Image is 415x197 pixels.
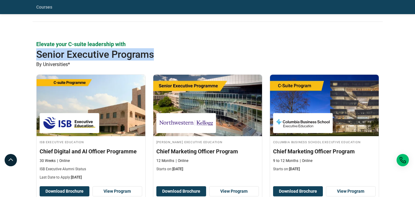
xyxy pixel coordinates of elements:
[270,75,379,136] img: Chief Marketing Officer Program | Online Digital Marketing Course
[156,167,259,172] p: Starts on:
[57,158,70,164] p: Online
[153,75,262,136] img: Chief Marketing Officer Program | Online Sales and Marketing Course
[209,186,259,197] a: View Program
[276,116,330,130] img: Columbia Business School Executive Education
[36,40,379,48] p: Elevate your C-suite leadership with
[92,186,142,197] a: View Program
[300,158,312,164] p: Online
[172,167,183,171] span: [DATE]
[159,116,213,130] img: Kellogg Executive Education
[156,139,259,144] h4: [PERSON_NAME] Executive Education
[153,75,262,175] a: Sales and Marketing Course by Kellogg Executive Education - October 14, 2025 Kellogg Executive Ed...
[273,139,376,144] h4: Columbia Business School Executive Education
[156,148,259,155] h3: Chief Marketing Officer Program
[43,116,96,130] img: ISB Executive Education
[40,158,56,164] p: 30 Weeks
[156,186,206,197] button: Download Brochure
[36,61,379,69] p: By Universities*
[273,148,376,155] h3: Chief Marketing Officer Program
[40,139,142,144] h4: ISB Executive Education
[71,175,82,179] span: [DATE]
[326,186,376,197] a: View Program
[40,175,142,180] p: Last Date to Apply:
[40,148,142,155] h3: Chief Digital and AI Officer Programme
[273,167,376,172] p: Starts on:
[273,186,323,197] button: Download Brochure
[37,75,145,136] img: Chief Digital and AI Officer Programme | Online Digital Marketing Course
[37,75,145,183] a: Digital Marketing Course by ISB Executive Education - October 2, 2025 ISB Executive Education ISB...
[289,167,300,171] span: [DATE]
[270,75,379,175] a: Digital Marketing Course by Columbia Business School Executive Education - December 9, 2025 Colum...
[156,158,174,164] p: 12 Months
[40,186,89,197] button: Download Brochure
[176,158,188,164] p: Online
[40,167,142,172] p: ISB Executive Alumni Status
[273,158,298,164] p: 9 to 12 Months
[36,48,345,61] h2: Senior Executive Programs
